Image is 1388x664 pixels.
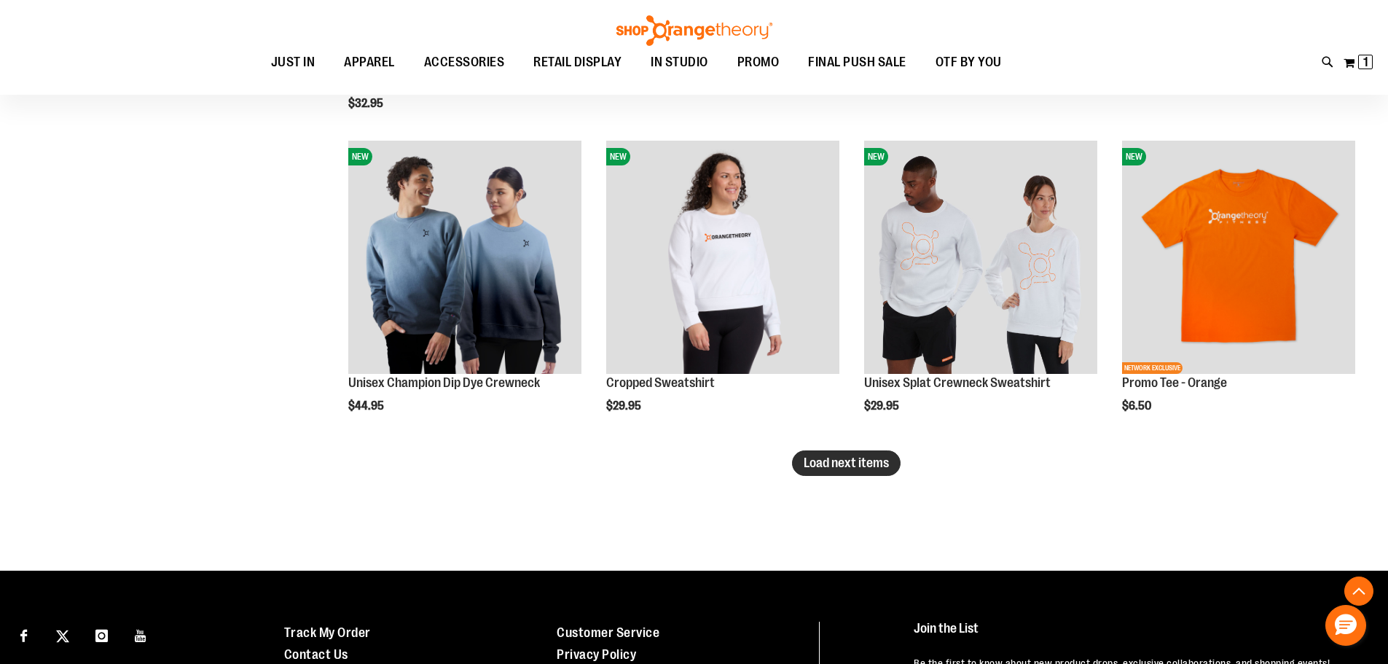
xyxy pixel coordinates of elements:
[921,46,1016,79] a: OTF BY YOU
[864,399,901,413] span: $29.95
[864,375,1051,390] a: Unisex Splat Crewneck Sweatshirt
[1122,141,1355,374] img: Product image for Orange Promo Tee
[1344,577,1373,606] button: Back To Top
[341,133,589,450] div: product
[128,622,154,647] a: Visit our Youtube page
[804,456,889,470] span: Load next items
[89,622,114,647] a: Visit our Instagram page
[348,97,385,110] span: $32.95
[1122,362,1183,374] span: NETWORK EXCLUSIVE
[50,622,76,647] a: Visit our X page
[1122,141,1355,376] a: Product image for Orange Promo TeeNEWNETWORK EXCLUSIVE
[808,46,906,79] span: FINAL PUSH SALE
[348,399,386,413] span: $44.95
[636,46,723,79] a: IN STUDIO
[409,46,519,79] a: ACCESSORIES
[651,46,708,79] span: IN STUDIO
[723,46,794,79] a: PROMO
[348,148,372,165] span: NEW
[284,647,348,662] a: Contact Us
[348,141,581,374] img: Unisex Champion Dip Dye Crewneck
[864,148,888,165] span: NEW
[329,46,409,79] a: APPAREL
[864,141,1097,374] img: Unisex Splat Crewneck Sweatshirt
[599,133,847,450] div: product
[914,622,1354,649] h4: Join the List
[11,622,36,647] a: Visit our Facebook page
[348,141,581,376] a: Unisex Champion Dip Dye CrewneckNEW
[1122,375,1227,390] a: Promo Tee - Orange
[606,399,643,413] span: $29.95
[1363,55,1368,69] span: 1
[606,141,839,374] img: Front of 2024 Q3 Balanced Basic Womens Cropped Sweatshirt
[424,46,505,79] span: ACCESSORIES
[284,625,371,640] a: Track My Order
[792,450,901,476] button: Load next items
[793,46,921,79] a: FINAL PUSH SALE
[1325,605,1366,646] button: Hello, have a question? Let’s chat.
[344,46,395,79] span: APPAREL
[1122,399,1153,413] span: $6.50
[519,46,636,79] a: RETAIL DISPLAY
[864,141,1097,376] a: Unisex Splat Crewneck SweatshirtNEW
[533,46,622,79] span: RETAIL DISPLAY
[936,46,1002,79] span: OTF BY YOU
[737,46,780,79] span: PROMO
[606,375,715,390] a: Cropped Sweatshirt
[256,46,330,79] a: JUST IN
[348,375,540,390] a: Unisex Champion Dip Dye Crewneck
[271,46,315,79] span: JUST IN
[557,647,636,662] a: Privacy Policy
[606,141,839,376] a: Front of 2024 Q3 Balanced Basic Womens Cropped SweatshirtNEW
[614,15,775,46] img: Shop Orangetheory
[606,148,630,165] span: NEW
[1115,133,1362,450] div: product
[56,630,69,643] img: Twitter
[1122,148,1146,165] span: NEW
[857,133,1105,450] div: product
[557,625,659,640] a: Customer Service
